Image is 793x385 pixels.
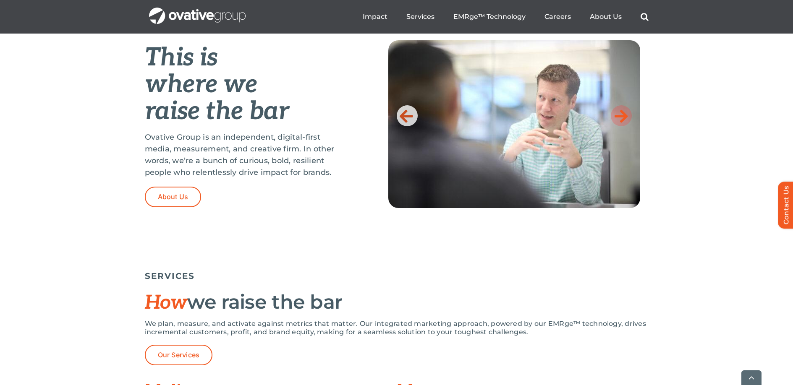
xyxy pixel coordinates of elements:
[145,271,649,281] h5: SERVICES
[145,131,346,178] p: Ovative Group is an independent, digital-first media, measurement, and creative firm. In other wo...
[590,13,622,21] a: About Us
[158,193,188,201] span: About Us
[453,13,526,21] a: EMRge™ Technology
[145,96,289,127] em: raise the bar
[544,13,571,21] a: Careers
[145,291,649,313] h2: we raise the bar
[406,13,434,21] a: Services
[145,43,218,73] em: This is
[388,40,640,208] img: Home-Raise-the-Bar-2.jpeg
[149,7,246,15] a: OG_Full_horizontal_WHT
[145,291,188,315] span: How
[145,320,649,336] p: We plan, measure, and activate against metrics that matter. Our integrated marketing approach, po...
[145,70,258,100] em: where we
[145,345,213,365] a: Our Services
[145,187,202,207] a: About Us
[641,13,649,21] a: Search
[363,3,649,30] nav: Menu
[363,13,387,21] a: Impact
[158,351,200,359] span: Our Services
